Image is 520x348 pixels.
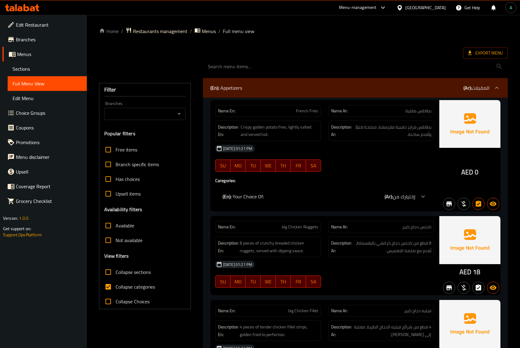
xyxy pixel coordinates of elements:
strong: Description En: [218,239,238,254]
span: Sections [13,65,82,73]
span: 18 [473,266,480,278]
div: [GEOGRAPHIC_DATA] [405,4,446,11]
div: Menu-management [339,4,377,11]
span: Available [116,222,134,229]
strong: Description Ar: [331,239,352,254]
a: Menus [2,47,87,62]
span: A [510,4,512,11]
span: Full Menu View [13,80,82,87]
a: Promotions [2,135,87,150]
a: Menus [194,27,216,35]
span: AED [461,166,473,178]
button: Available [487,198,499,210]
span: Not available [116,237,142,244]
span: Restaurants management [133,28,187,35]
strong: Name Ar: [331,224,348,230]
a: Support.OpsPlatform [3,231,42,239]
span: Upsell [16,168,82,175]
span: بطاطس فرايز ذهبية مقرمشة، مملحة قليلاً وتُقدم ساخنة. [353,123,431,138]
span: Coupons [16,124,82,131]
span: WE [263,277,273,286]
span: فيليه دجاج كبير [404,308,431,314]
button: TU [245,159,260,172]
strong: Description Ar: [331,323,352,338]
span: TU [248,277,258,286]
h3: Availability filters [104,206,142,213]
a: Restaurants management [126,27,187,35]
span: Menus [17,51,82,58]
a: Choice Groups [2,106,87,120]
span: MO [233,161,243,170]
span: TH [278,161,288,170]
b: (En): [223,192,231,201]
b: (Ar): [463,83,472,92]
button: TU [245,275,260,288]
img: Ae5nvW7+0k+MAAAAAElFTkSuQmCC [439,216,500,264]
span: Free items [116,146,137,153]
p: Appetizers [210,84,242,92]
span: MO [233,277,243,286]
a: Upsell [2,164,87,179]
strong: Description Ar: [331,123,352,138]
a: Edit Restaurant [2,17,87,32]
a: Branches [2,32,87,47]
span: AED [459,266,471,278]
button: FR [291,159,306,172]
span: SA [308,277,319,286]
span: Full menu view [223,28,254,35]
a: Full Menu View [8,76,87,91]
p: Your Choice Of: [223,193,264,200]
button: Not has choices [472,282,485,294]
strong: Description En: [218,123,239,138]
h3: View filters [104,253,129,260]
span: Export Menu [468,49,503,57]
strong: Name Ar: [331,108,348,114]
span: French Fries [296,108,318,114]
button: Has choices [472,198,485,210]
span: WE [263,161,273,170]
button: SA [306,275,321,288]
nav: breadcrumb [99,27,508,35]
span: SU [218,161,228,170]
button: SU [215,159,230,172]
span: بطاطس مقلية [405,108,431,114]
span: Promotions [16,139,82,146]
button: WE [261,275,276,288]
b: (En): [210,83,219,92]
button: MO [230,159,245,172]
span: 1.0.0 [19,214,28,222]
span: Edit Menu [13,95,82,102]
span: 4 pieces of tender chicken fillet strips, golden fried to perfection. [240,323,318,338]
strong: Name En: [218,108,235,114]
span: Version: [3,214,18,222]
button: SU [215,275,230,288]
div: (En): Appetizers(Ar):المقبلات [203,78,508,98]
span: Grocery Checklist [16,197,82,205]
a: Coupons [2,120,87,135]
button: Open [175,110,183,118]
span: 8 قطع من ناجتس دجاج كرانشي بالبقسماط، تُقدم مع صلصة التغميس. [353,239,431,254]
button: Not branch specific item [443,282,455,294]
p: المقبلات [463,84,489,92]
strong: Name Ar: [331,308,348,314]
div: Filter [104,83,186,96]
span: [DATE] 01:21 PM [221,262,255,268]
span: Has choices [116,175,140,183]
span: FR [293,161,303,170]
strong: Name En: [218,308,235,314]
span: Get support on: [3,225,31,233]
span: Branches [16,36,82,43]
span: 4 قطع من شرائح فيليه الدجاج الطرية، مقلية إلى الكمال الذهبي. [353,323,431,338]
span: Coverage Report [16,183,82,190]
span: Edit Restaurant [16,21,82,28]
span: Branch specific items [116,161,159,168]
button: FR [291,275,306,288]
div: (En): Your Choice Of:(Ar):إختيارك من: [215,189,434,204]
a: Sections [8,62,87,76]
a: Coverage Report [2,179,87,194]
span: Crispy golden potato fries, lightly salted and served hot. [241,123,318,138]
button: WE [261,159,276,172]
span: إختيارك من: [393,192,416,201]
span: SA [308,161,319,170]
span: Menu disclaimer [16,153,82,161]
